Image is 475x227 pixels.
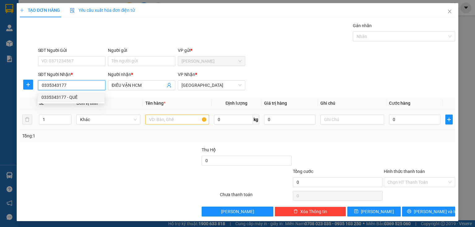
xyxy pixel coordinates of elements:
span: plus [20,8,24,12]
span: user-add [167,83,172,88]
span: Giá trị hàng [264,101,287,106]
span: Cước hàng [389,101,410,106]
input: Ghi Chú [320,115,384,124]
button: delete [22,115,32,124]
span: [PERSON_NAME] [361,208,394,215]
span: [PERSON_NAME] và In [414,208,457,215]
span: Yêu cầu xuất hóa đơn điện tử [70,8,135,13]
button: plus [445,115,453,124]
div: VP gửi [178,47,245,54]
span: [PERSON_NAME] [221,208,254,215]
span: Thu Hộ [202,147,216,152]
span: VP Nhận [178,72,195,77]
span: Sài Gòn [182,81,242,90]
div: 0335343177 - QUẾ [41,94,101,101]
span: plus [24,82,33,87]
label: Gán nhãn [353,23,372,28]
div: 0335343177 - QUẾ [38,92,105,102]
span: kg [253,115,259,124]
span: save [354,209,358,214]
input: VD: Bàn, Ghế [145,115,209,124]
button: printer[PERSON_NAME] và In [402,207,456,216]
img: icon [70,8,75,13]
div: Người gửi [108,47,175,54]
div: SĐT Người Nhận [38,71,105,78]
span: printer [407,209,411,214]
button: Close [441,3,458,20]
div: Người nhận [108,71,175,78]
button: [PERSON_NAME] [202,207,273,216]
span: plus [446,117,452,122]
th: Ghi chú [318,97,387,109]
span: Xóa Thông tin [300,208,327,215]
button: plus [23,80,33,90]
span: TẠO ĐƠN HÀNG [20,8,60,13]
span: Phan Rang [182,57,242,66]
span: Tên hàng [145,101,165,106]
span: Định lượng [225,101,247,106]
button: save[PERSON_NAME] [347,207,401,216]
span: Tổng cước [293,169,313,174]
label: Hình thức thanh toán [384,169,425,174]
span: close [447,9,452,14]
div: Tổng: 1 [22,132,184,139]
span: delete [293,209,298,214]
button: deleteXóa Thông tin [275,207,346,216]
span: Khác [80,115,136,124]
div: SĐT Người Gửi [38,47,105,54]
div: Chưa thanh toán [219,191,292,202]
input: 0 [264,115,315,124]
